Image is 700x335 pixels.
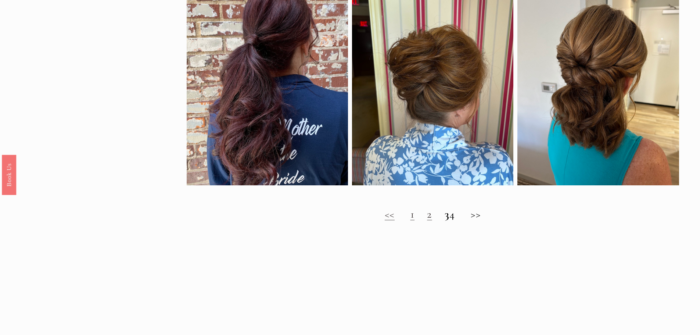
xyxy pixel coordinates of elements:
[427,207,432,221] a: 2
[187,208,679,221] h2: 4 >>
[385,207,395,221] a: <<
[410,207,415,221] a: 1
[445,207,450,221] strong: 3
[2,154,16,195] a: Book Us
